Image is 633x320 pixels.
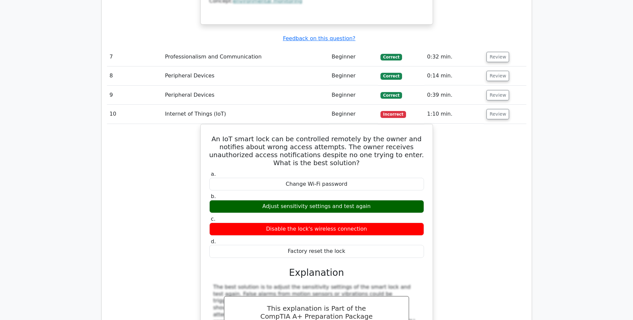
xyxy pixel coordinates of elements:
[213,267,420,278] h3: Explanation
[211,193,216,199] span: b.
[211,171,216,177] span: a.
[211,216,216,222] span: c.
[209,245,424,258] div: Factory reset the lock
[486,90,509,100] button: Review
[162,105,329,124] td: Internet of Things (IoT)
[329,86,378,105] td: Beginner
[329,48,378,66] td: Beginner
[380,92,402,99] span: Correct
[486,71,509,81] button: Review
[424,86,484,105] td: 0:39 min.
[107,86,162,105] td: 9
[424,66,484,85] td: 0:14 min.
[380,73,402,79] span: Correct
[380,54,402,60] span: Correct
[107,48,162,66] td: 7
[329,66,378,85] td: Beginner
[209,223,424,236] div: Disable the lock's wireless connection
[486,52,509,62] button: Review
[424,48,484,66] td: 0:32 min.
[329,105,378,124] td: Beginner
[283,35,355,42] a: Feedback on this question?
[107,105,162,124] td: 10
[209,178,424,191] div: Change Wi-Fi password
[162,66,329,85] td: Peripheral Devices
[424,105,484,124] td: 1:10 min.
[211,238,216,245] span: d.
[486,109,509,119] button: Review
[380,111,406,118] span: Incorrect
[209,135,425,167] h5: An IoT smart lock can be controlled remotely by the owner and notifies about wrong access attempt...
[209,200,424,213] div: Adjust sensitivity settings and test again
[162,86,329,105] td: Peripheral Devices
[162,48,329,66] td: Professionalism and Communication
[107,66,162,85] td: 8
